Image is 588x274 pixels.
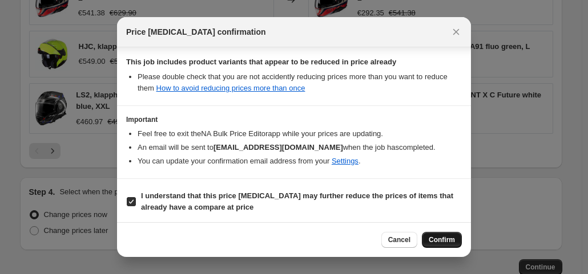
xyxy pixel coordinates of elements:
[138,156,462,167] li: You can update your confirmation email address from your .
[381,232,417,248] button: Cancel
[126,26,266,38] span: Price [MEDICAL_DATA] confirmation
[141,191,453,211] b: I understand that this price [MEDICAL_DATA] may further reduce the prices of items that already h...
[332,157,359,165] a: Settings
[126,115,462,124] h3: Important
[126,58,396,66] b: This job includes product variants that appear to be reduced in price already
[138,142,462,153] li: An email will be sent to when the job has completed .
[214,143,343,152] b: [EMAIL_ADDRESS][DOMAIN_NAME]
[138,71,462,94] li: Please double check that you are not accidently reducing prices more than you want to reduce them
[388,235,410,244] span: Cancel
[156,84,305,92] a: How to avoid reducing prices more than once
[138,128,462,140] li: Feel free to exit the NA Bulk Price Editor app while your prices are updating.
[422,232,462,248] button: Confirm
[429,235,455,244] span: Confirm
[448,24,464,40] button: Close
